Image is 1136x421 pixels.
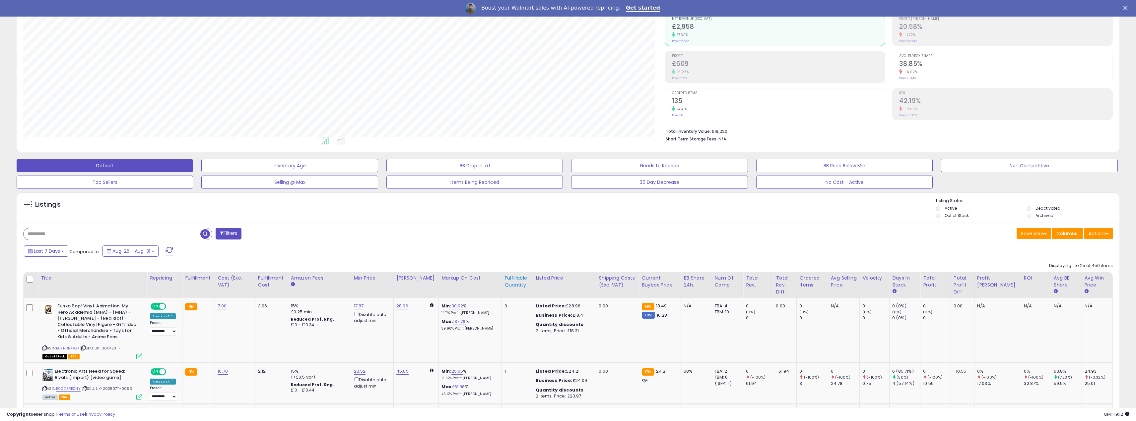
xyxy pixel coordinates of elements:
[59,395,70,400] span: FBA
[1085,289,1089,294] small: Avg Win Price.
[666,136,717,142] b: Short Term Storage Fees:
[68,354,80,359] span: FBA
[218,275,252,289] div: Cost (Exc. VAT)
[441,303,497,315] div: %
[69,248,100,255] span: Compared to:
[977,368,1021,374] div: 0%
[1052,228,1083,239] button: Columns
[892,381,920,387] div: 4 (57.14%)
[927,375,943,380] small: (-100%)
[536,387,583,393] b: Quantity discounts
[150,379,176,385] div: Amazon AI *
[441,326,497,331] p: 39.96% Profit [PERSON_NAME]
[799,275,825,289] div: Ordered Items
[441,318,453,325] b: Max:
[86,411,115,417] a: Privacy Policy
[1084,228,1113,239] button: Actions
[897,375,908,380] small: (50%)
[536,312,572,318] b: Business Price:
[150,321,177,336] div: Preset:
[756,159,933,172] button: BB Price Below Min
[746,303,773,309] div: 0
[291,309,346,315] div: £0.25 min
[441,311,497,315] p: 14.11% Profit [PERSON_NAME]
[672,91,885,95] span: Ordered Items
[672,76,687,80] small: Prev: £528
[1085,275,1110,289] div: Avg Win Price
[185,275,212,282] div: Fulfillment
[831,381,859,387] div: 24.78
[626,5,660,12] a: Get started
[831,368,859,374] div: 0
[536,368,566,374] b: Listed Price:
[201,159,378,172] button: Inventory Age
[291,368,346,374] div: 15%
[746,315,773,321] div: 0
[672,60,885,69] h2: £609
[536,387,591,393] div: :
[42,303,56,316] img: 41s1R3DI1mL._SL40_.jpg
[536,368,591,374] div: £24.21
[666,127,1108,135] li: £19,220
[862,275,887,282] div: Velocity
[7,411,115,418] div: seller snap | |
[536,303,566,309] b: Listed Price:
[892,303,920,309] div: 0 (0%)
[441,392,497,396] p: 46.17% Profit [PERSON_NAME]
[715,275,741,289] div: Num of Comp.
[835,375,850,380] small: (-100%)
[536,321,583,328] b: Quantity discounts
[165,304,176,309] span: OFF
[258,303,283,309] div: 3.06
[715,309,738,315] div: FBM: 10
[981,375,997,380] small: (-100%)
[396,303,408,309] a: 28.96
[17,176,193,189] button: Top Sellers
[1085,381,1112,387] div: 25.01
[718,136,726,142] span: N/A
[42,368,53,382] img: 41WwO-FOzeL._SL40_.jpg
[1024,381,1051,387] div: 32.87%
[35,200,61,209] h5: Listings
[386,176,563,189] button: Items Being Repriced
[799,309,809,315] small: (0%)
[34,248,60,254] span: Last 7 Days
[1085,368,1112,374] div: 24.93
[1054,303,1077,309] div: N/A
[165,369,176,375] span: OFF
[923,303,950,309] div: 0
[441,275,499,282] div: Markup on Cost
[799,303,828,309] div: 0
[441,384,497,396] div: %
[666,129,711,134] b: Total Inventory Value:
[899,76,916,80] small: Prev: 41.34%
[672,17,885,21] span: Net Revenue (Exc. VAT)
[571,176,748,189] button: 30 Day Decrease
[536,322,591,328] div: :
[354,275,391,282] div: Min Price
[892,289,896,294] small: Days In Stock.
[1089,375,1105,380] small: (-0.32%)
[42,368,142,399] div: ASIN:
[536,275,593,282] div: Listed Price
[867,375,882,380] small: (-100%)
[55,368,135,382] b: Electronic Arts Need for Speed: Rivals (Import) [video game]
[536,378,591,384] div: £24.09
[216,228,241,239] button: Filters
[465,3,476,14] img: Profile image for Adrian
[354,376,388,389] div: Disable auto adjust min
[291,322,346,328] div: £10 - £10.34
[1036,205,1060,211] label: Deactivated
[831,303,854,309] div: N/A
[7,411,31,417] strong: Copyright
[354,368,366,375] a: 23.52
[1036,213,1053,218] label: Archived
[902,32,915,37] small: -1.72%
[936,198,1119,204] p: Listing States:
[945,213,969,218] label: Out of Stock
[82,386,132,391] span: | SKU: UK-20250711-0093
[536,393,591,399] div: 2 Items, Price: £23.97
[672,97,885,106] h2: 135
[453,384,465,390] a: 161.98
[746,309,755,315] small: (0%)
